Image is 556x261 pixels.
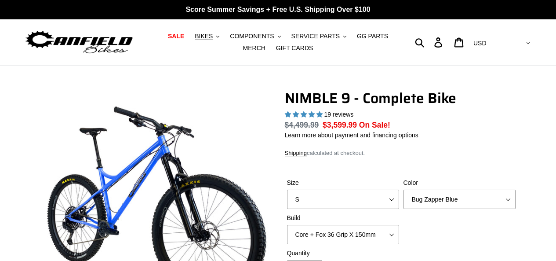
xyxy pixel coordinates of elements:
[287,213,399,223] label: Build
[276,44,313,52] span: GIFT CARDS
[285,149,518,158] div: calculated at checkout.
[164,30,189,42] a: SALE
[190,30,224,42] button: BIKES
[225,30,285,42] button: COMPONENTS
[359,119,390,131] span: On Sale!
[285,90,518,107] h1: NIMBLE 9 - Complete Bike
[243,44,265,52] span: MERCH
[195,33,213,40] span: BIKES
[285,121,319,129] s: $4,499.99
[230,33,274,40] span: COMPONENTS
[287,30,351,42] button: SERVICE PARTS
[168,33,184,40] span: SALE
[352,30,392,42] a: GG PARTS
[324,111,353,118] span: 19 reviews
[357,33,388,40] span: GG PARTS
[403,178,516,187] label: Color
[285,132,418,139] a: Learn more about payment and financing options
[24,29,134,56] img: Canfield Bikes
[239,42,270,54] a: MERCH
[287,178,399,187] label: Size
[272,42,318,54] a: GIFT CARDS
[287,249,399,258] label: Quantity
[285,111,324,118] span: 4.89 stars
[323,121,357,129] span: $3,599.99
[285,150,307,157] a: Shipping
[291,33,340,40] span: SERVICE PARTS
